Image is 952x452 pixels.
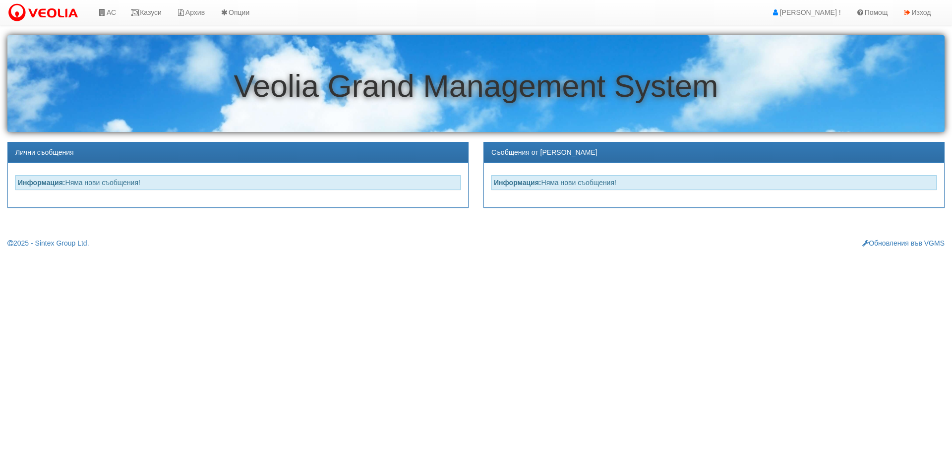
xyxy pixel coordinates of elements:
strong: Информация: [494,179,541,187]
div: Лични съобщения [8,142,468,163]
div: Съобщения от [PERSON_NAME] [484,142,944,163]
div: Няма нови съобщения! [491,175,937,190]
img: VeoliaLogo.png [7,2,83,23]
div: Няма нови съобщения! [15,175,461,190]
a: 2025 - Sintex Group Ltd. [7,239,89,247]
h1: Veolia Grand Management System [7,69,945,103]
strong: Информация: [18,179,65,187]
a: Обновления във VGMS [862,239,945,247]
